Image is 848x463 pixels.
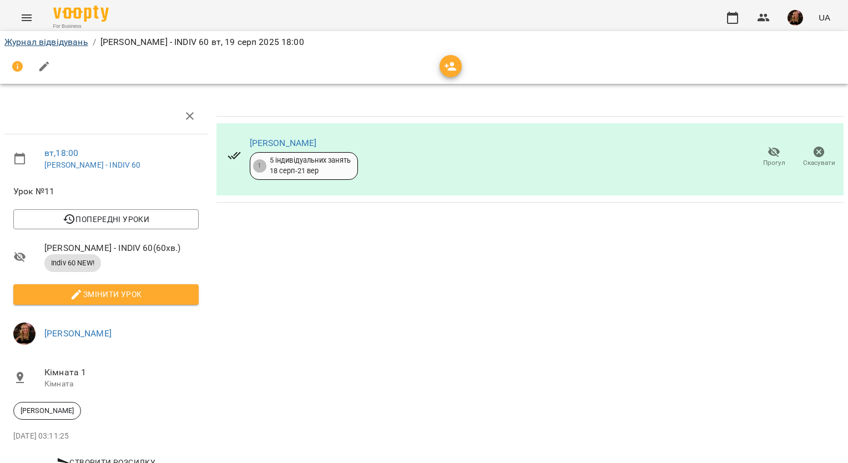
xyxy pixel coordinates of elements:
a: Журнал відвідувань [4,37,88,47]
span: Прогул [763,158,785,168]
span: Indiv 60 NEW! [44,258,101,268]
a: [PERSON_NAME] [250,138,317,148]
button: Прогул [751,142,796,173]
div: 5 індивідуальних занять 18 серп - 21 вер [270,155,351,176]
a: [PERSON_NAME] [44,328,112,339]
a: вт , 18:00 [44,148,78,158]
p: [DATE] 03:11:25 [13,431,199,442]
p: Кімната [44,379,199,390]
button: Попередні уроки [13,209,199,229]
button: UA [814,7,835,28]
img: 019b2ef03b19e642901f9fba5a5c5a68.jpg [788,10,803,26]
button: Змінити урок [13,284,199,304]
span: For Business [53,23,109,30]
span: [PERSON_NAME] [14,406,80,416]
a: [PERSON_NAME] - INDIV 60 [44,160,141,169]
p: [PERSON_NAME] - INDIV 60 вт, 19 серп 2025 18:00 [100,36,304,49]
span: UA [819,12,830,23]
div: 1 [253,159,266,173]
span: Змінити урок [22,288,190,301]
img: Voopty Logo [53,6,109,22]
span: Урок №11 [13,185,199,198]
button: Скасувати [796,142,841,173]
img: 019b2ef03b19e642901f9fba5a5c5a68.jpg [13,323,36,345]
span: Кімната 1 [44,366,199,379]
span: Скасувати [803,158,835,168]
span: [PERSON_NAME] - INDIV 60 ( 60 хв. ) [44,241,199,255]
div: [PERSON_NAME] [13,402,81,420]
li: / [93,36,96,49]
span: Попередні уроки [22,213,190,226]
button: Menu [13,4,40,31]
nav: breadcrumb [4,36,844,49]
